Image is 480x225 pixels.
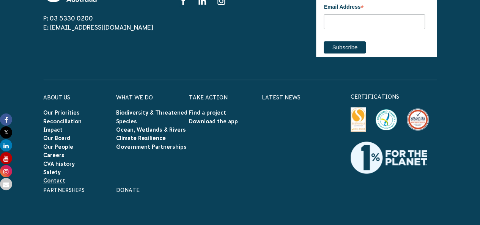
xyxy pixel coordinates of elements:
[43,15,93,22] a: P: 03 5330 0200
[116,94,153,101] a: What We Do
[351,92,437,101] p: certifications
[43,135,70,141] a: Our Board
[43,110,80,116] a: Our Priorities
[43,144,73,150] a: Our People
[116,127,186,133] a: Ocean, Wetlands & Rivers
[324,41,366,53] input: Subscribe
[189,118,238,124] a: Download the app
[43,178,65,184] a: Contact
[189,94,228,101] a: Take Action
[116,110,187,124] a: Biodiversity & Threatened Species
[189,110,226,116] a: Find a project
[43,161,75,167] a: CVA history
[43,24,153,31] a: E: [EMAIL_ADDRESS][DOMAIN_NAME]
[116,135,166,141] a: Climate Resilience
[116,144,187,150] a: Government Partnerships
[116,187,140,193] a: Donate
[43,127,63,133] a: Impact
[262,94,301,101] a: Latest News
[43,94,70,101] a: About Us
[43,152,65,158] a: Careers
[43,187,85,193] a: Partnerships
[43,118,82,124] a: Reconciliation
[43,169,61,175] a: Safety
